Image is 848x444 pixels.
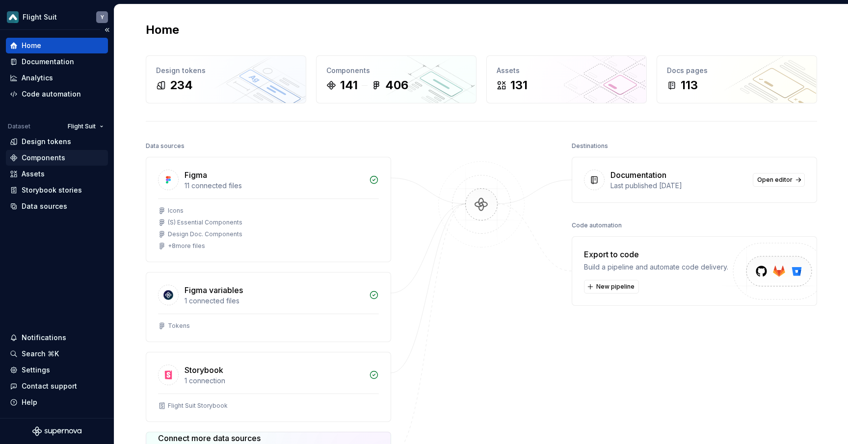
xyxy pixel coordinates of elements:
button: Search ⌘K [6,346,108,362]
div: 141 [340,77,358,93]
div: Last published [DATE] [610,181,747,191]
a: Figma variables1 connected filesTokens [146,272,391,342]
div: Design Doc. Components [168,230,242,238]
div: Assets [497,66,636,75]
div: Components [22,153,65,163]
span: Flight Suit [68,123,96,130]
div: 131 [510,77,528,93]
div: Code automation [22,89,81,99]
div: 113 [681,77,698,93]
div: (S) Essential Components [168,219,242,226]
div: Components [326,66,466,75]
span: Open editor [757,176,793,184]
div: Build a pipeline and automate code delivery. [584,262,728,272]
div: Help [22,397,37,407]
div: 234 [170,77,193,93]
a: Docs pages113 [657,55,817,103]
button: Flight SuitY [2,6,112,27]
div: 406 [385,77,408,93]
a: Components [6,150,108,166]
button: Notifications [6,330,108,345]
div: Search ⌘K [22,349,59,359]
div: Data sources [146,139,185,153]
div: + 8 more files [168,242,205,250]
a: Components141406 [316,55,477,103]
a: Design tokens234 [146,55,306,103]
button: Contact support [6,378,108,394]
div: Storybook stories [22,185,82,195]
div: Home [22,41,41,50]
a: Storybook stories [6,182,108,198]
a: Figma11 connected filesIcons(S) Essential ComponentsDesign Doc. Components+8more files [146,157,391,262]
div: Docs pages [667,66,807,75]
div: Flight Suit [23,12,57,22]
h2: Home [146,22,179,38]
div: Flight Suit Storybook [168,402,228,410]
div: Documentation [610,169,666,181]
div: Assets [22,169,45,179]
div: Design tokens [22,137,71,147]
div: 11 connected files [185,181,363,191]
a: Assets [6,166,108,182]
a: Analytics [6,70,108,86]
a: Documentation [6,54,108,70]
div: Tokens [168,322,190,330]
div: Settings [22,365,50,375]
div: Figma variables [185,284,243,296]
div: Export to code [584,248,728,260]
a: Assets131 [486,55,647,103]
div: 1 connection [185,376,363,386]
div: Notifications [22,333,66,343]
div: Analytics [22,73,53,83]
a: Design tokens [6,134,108,149]
a: Settings [6,362,108,378]
button: New pipeline [584,280,639,294]
div: Contact support [22,381,77,391]
div: Y [101,13,104,21]
span: New pipeline [596,283,635,291]
a: Storybook1 connectionFlight Suit Storybook [146,352,391,422]
div: Icons [168,207,184,215]
div: Connect more data sources [158,432,296,444]
button: Collapse sidebar [100,23,114,37]
div: Code automation [572,219,622,232]
a: Data sources [6,198,108,214]
button: Help [6,395,108,410]
a: Open editor [753,173,805,187]
a: Home [6,38,108,53]
button: Flight Suit [63,120,108,133]
div: Storybook [185,364,223,376]
div: Documentation [22,57,74,67]
div: Destinations [572,139,608,153]
img: ae17a8fc-ed36-44fb-9b50-585d1c09ec6e.png [7,11,19,23]
div: Figma [185,169,207,181]
div: Data sources [22,201,67,211]
div: 1 connected files [185,296,363,306]
div: Dataset [8,123,30,130]
svg: Supernova Logo [32,426,81,436]
a: Code automation [6,86,108,102]
div: Design tokens [156,66,296,75]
